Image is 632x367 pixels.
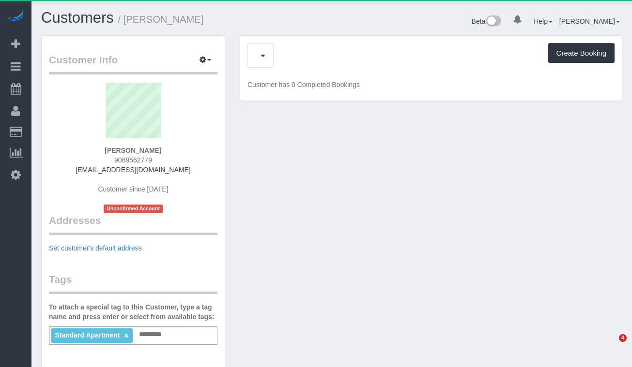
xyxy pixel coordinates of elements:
span: 9089562779 [114,156,152,164]
button: Create Booking [548,43,615,63]
a: Customers [41,9,114,26]
a: × [124,332,128,340]
img: Automaid Logo [6,10,25,23]
a: Set customer's default address [49,244,142,252]
strong: [PERSON_NAME] [105,147,161,154]
legend: Tags [49,272,217,294]
span: Unconfirmed Account [104,205,163,213]
a: [PERSON_NAME] [559,17,620,25]
label: To attach a special tag to this Customer, type a tag name and press enter or select from availabl... [49,302,217,322]
a: [EMAIL_ADDRESS][DOMAIN_NAME] [76,166,190,174]
p: Customer has 0 Completed Bookings [247,80,615,89]
iframe: Intercom live chat [599,334,622,357]
a: Help [534,17,553,25]
span: 4 [619,334,627,342]
span: Standard Apartment [55,331,120,339]
img: New interface [485,15,501,28]
span: Customer since [DATE] [98,185,168,193]
a: Beta [472,17,502,25]
small: / [PERSON_NAME] [118,14,204,25]
legend: Customer Info [49,53,217,74]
